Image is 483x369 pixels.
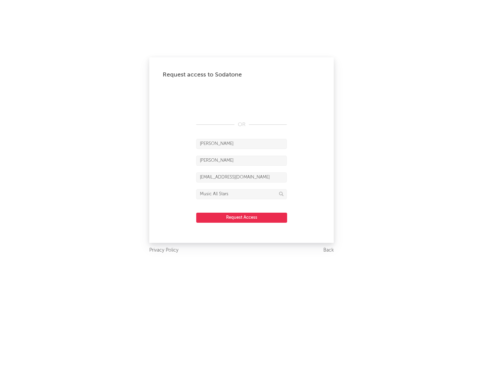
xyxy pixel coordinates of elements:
a: Back [323,246,334,255]
input: Last Name [196,156,287,166]
div: Request access to Sodatone [163,71,320,79]
div: OR [196,121,287,129]
input: Division [196,189,287,199]
input: Email [196,172,287,182]
input: First Name [196,139,287,149]
a: Privacy Policy [149,246,178,255]
button: Request Access [196,213,287,223]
